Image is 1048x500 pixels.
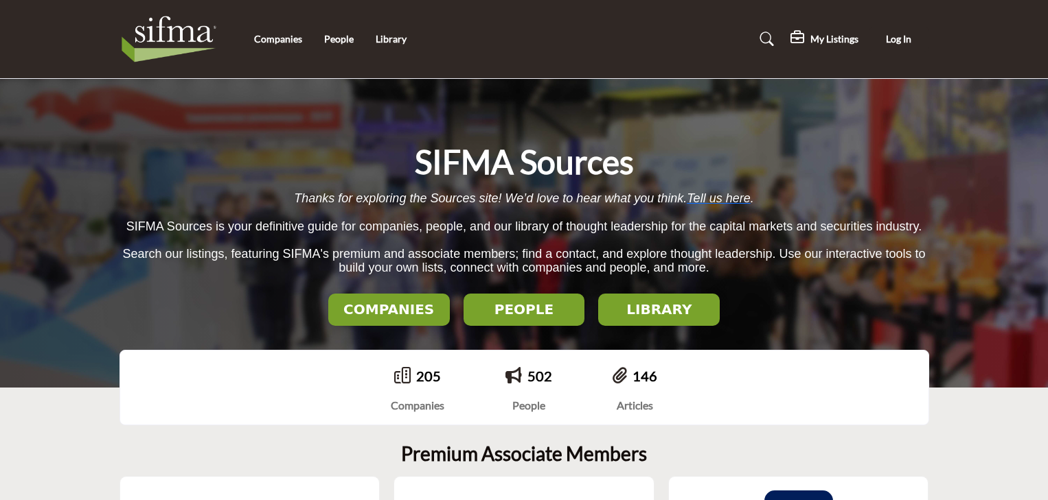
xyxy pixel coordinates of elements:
[790,31,858,47] div: My Listings
[687,191,750,205] a: Tell us here
[416,368,441,384] a: 205
[810,33,858,45] h5: My Listings
[376,33,407,45] a: Library
[613,397,657,414] div: Articles
[464,294,585,326] button: PEOPLE
[328,294,450,326] button: COMPANIES
[633,368,657,384] a: 146
[468,301,581,318] h2: PEOPLE
[869,27,929,52] button: Log In
[527,368,552,384] a: 502
[254,33,302,45] a: Companies
[598,294,720,326] button: LIBRARY
[886,33,911,45] span: Log In
[401,442,647,466] h2: Premium Associate Members
[391,397,444,414] div: Companies
[122,247,925,275] span: Search our listings, featuring SIFMA's premium and associate members; find a contact, and explore...
[324,33,354,45] a: People
[332,301,446,318] h2: COMPANIES
[294,191,753,205] span: Thanks for exploring the Sources site! We’d love to hear what you think. .
[602,301,716,318] h2: LIBRARY
[415,141,634,183] h1: SIFMA Sources
[747,28,783,50] a: Search
[126,219,922,233] span: SIFMA Sources is your definitive guide for companies, people, and our library of thought leadersh...
[119,12,226,67] img: Site Logo
[505,397,552,414] div: People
